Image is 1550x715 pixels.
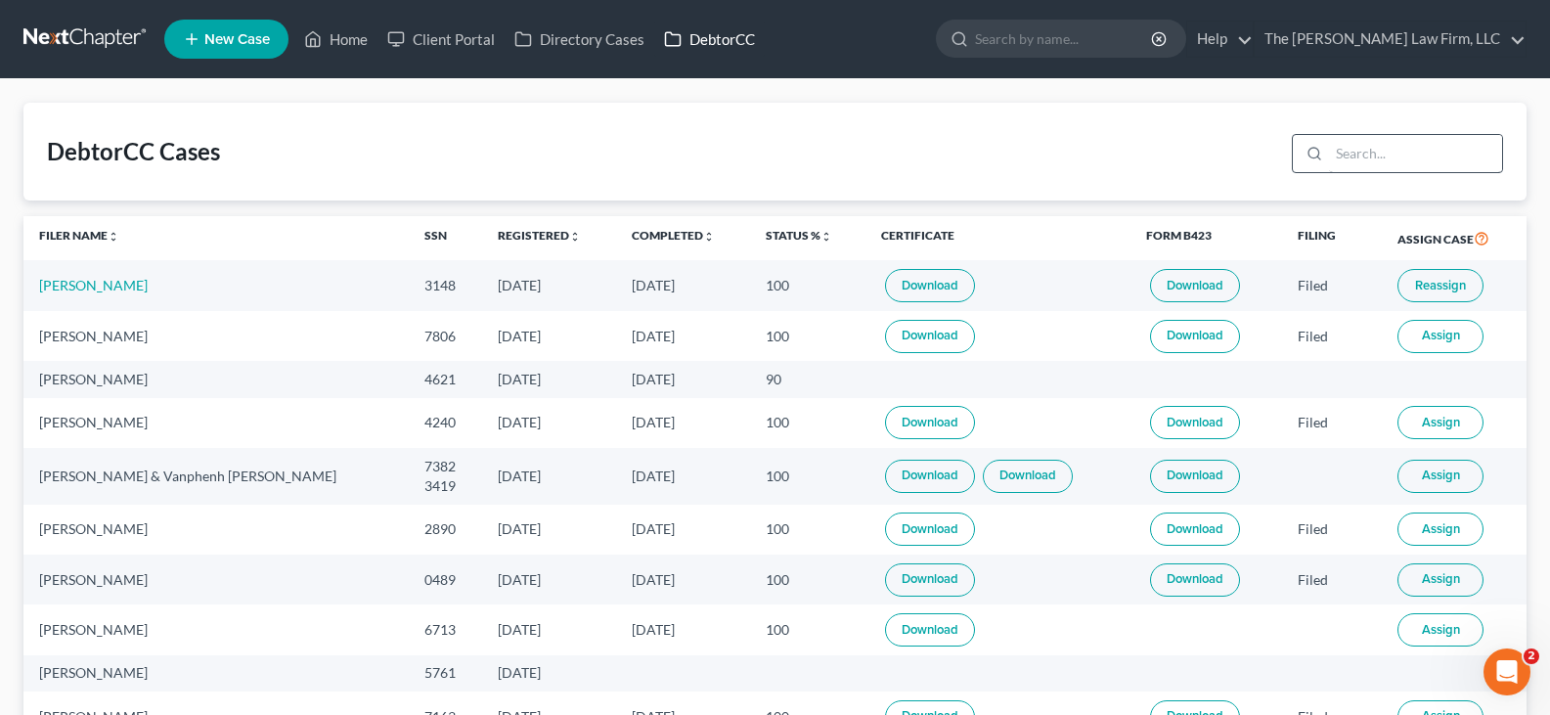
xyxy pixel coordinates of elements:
span: New Case [204,32,270,47]
th: Assign Case [1382,216,1527,261]
input: Search by name... [975,21,1154,57]
button: Reassign [1397,269,1484,302]
i: unfold_more [569,231,581,243]
a: Download [885,513,975,546]
a: Download [1150,513,1240,546]
i: unfold_more [108,231,119,243]
i: unfold_more [820,231,832,243]
a: Download [1150,269,1240,302]
a: Download [885,320,975,353]
td: [DATE] [482,555,616,604]
td: [DATE] [616,604,750,654]
a: Download [885,269,975,302]
button: Assign [1397,513,1484,546]
a: Download [885,460,975,493]
span: Assign [1422,328,1460,343]
a: Download [1150,320,1240,353]
td: [DATE] [616,448,750,504]
th: Certificate [865,216,1131,261]
div: [PERSON_NAME] & Vanphenh [PERSON_NAME] [39,467,393,486]
span: 2 [1524,648,1539,664]
span: Assign [1422,521,1460,537]
a: DebtorCC [654,22,765,57]
button: Assign [1397,320,1484,353]
button: Assign [1397,406,1484,439]
td: [DATE] [482,311,616,361]
div: Filed [1298,276,1366,295]
td: 90 [750,361,864,397]
a: Download [1150,563,1240,597]
a: Status %unfold_more [766,228,832,243]
td: 100 [750,398,864,448]
td: [DATE] [616,361,750,397]
div: 0489 [424,570,466,590]
th: Filing [1282,216,1382,261]
a: Registeredunfold_more [498,228,581,243]
th: SSN [409,216,482,261]
td: [DATE] [616,260,750,310]
div: 3148 [424,276,466,295]
div: [PERSON_NAME] [39,663,393,683]
i: unfold_more [703,231,715,243]
div: 3419 [424,476,466,496]
td: 100 [750,505,864,555]
td: 100 [750,555,864,604]
span: Assign [1422,622,1460,638]
td: 100 [750,260,864,310]
div: [PERSON_NAME] [39,327,393,346]
div: [PERSON_NAME] [39,413,393,432]
div: [PERSON_NAME] [39,620,393,640]
span: Assign [1422,415,1460,430]
button: Assign [1397,613,1484,647]
input: Search... [1329,135,1502,172]
a: Download [1150,460,1240,493]
div: [PERSON_NAME] [39,370,393,389]
div: 7382 [424,457,466,476]
td: [DATE] [482,604,616,654]
div: Filed [1298,327,1366,346]
div: 2890 [424,519,466,539]
a: Filer Nameunfold_more [39,228,119,243]
a: The [PERSON_NAME] Law Firm, LLC [1255,22,1526,57]
button: Assign [1397,460,1484,493]
td: 100 [750,604,864,654]
div: Filed [1298,519,1366,539]
td: [DATE] [616,505,750,555]
a: Completedunfold_more [632,228,715,243]
iframe: Intercom live chat [1484,648,1530,695]
td: [DATE] [482,361,616,397]
div: 6713 [424,620,466,640]
span: Assign [1422,571,1460,587]
div: [PERSON_NAME] [39,519,393,539]
a: Download [1150,406,1240,439]
td: [DATE] [482,260,616,310]
a: Download [885,406,975,439]
div: Filed [1298,413,1366,432]
td: [DATE] [616,398,750,448]
td: 100 [750,311,864,361]
a: Help [1187,22,1253,57]
a: Client Portal [377,22,505,57]
td: 100 [750,448,864,504]
td: [DATE] [482,448,616,504]
div: [PERSON_NAME] [39,570,393,590]
div: Filed [1298,570,1366,590]
th: Form B423 [1130,216,1282,261]
td: [DATE] [616,555,750,604]
td: [DATE] [482,505,616,555]
div: 4240 [424,413,466,432]
div: 7806 [424,327,466,346]
td: [DATE] [616,311,750,361]
td: [DATE] [482,398,616,448]
a: Download [885,613,975,647]
a: Home [294,22,377,57]
a: [PERSON_NAME] [39,277,148,293]
span: Reassign [1415,278,1466,293]
div: 5761 [424,663,466,683]
div: 4621 [424,370,466,389]
div: DebtorCC Cases [47,136,220,167]
a: Download [885,563,975,597]
td: [DATE] [482,655,616,692]
a: Directory Cases [505,22,654,57]
span: Assign [1422,468,1460,483]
